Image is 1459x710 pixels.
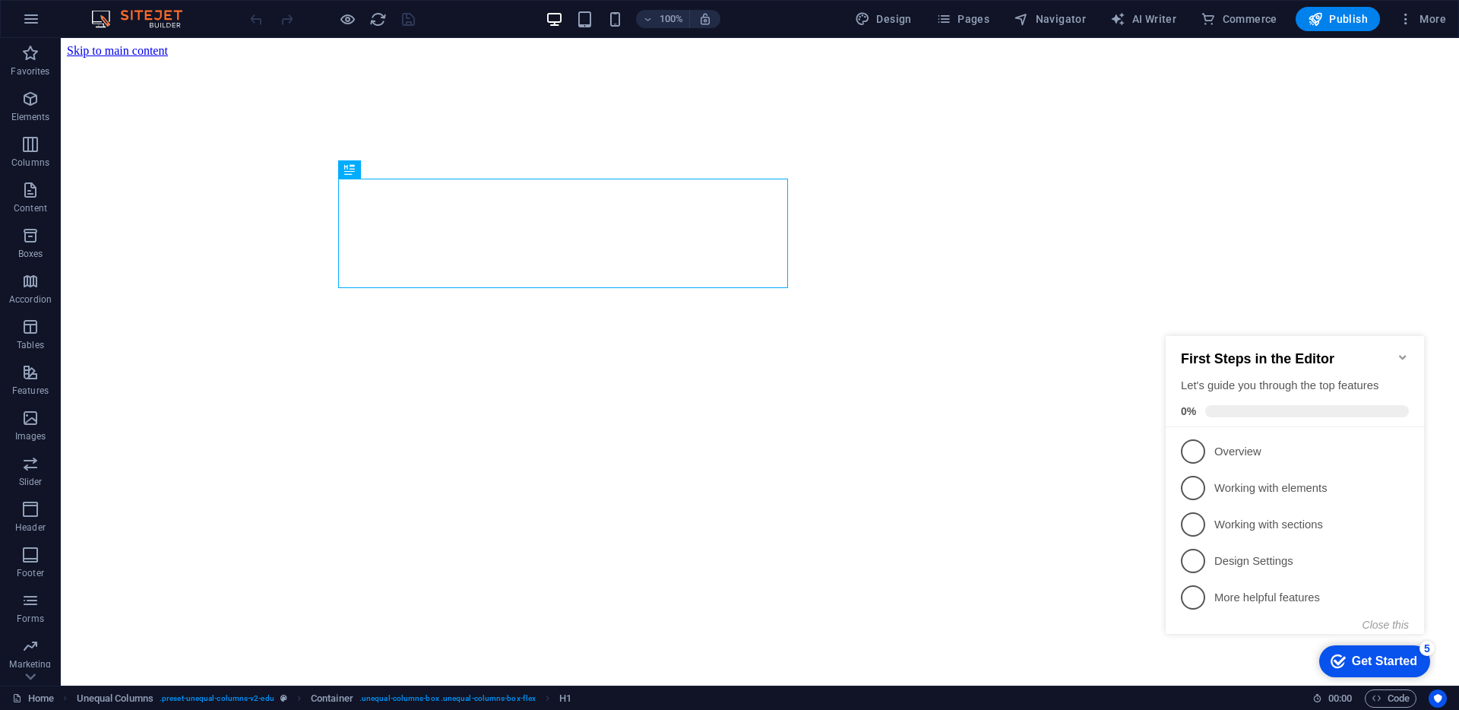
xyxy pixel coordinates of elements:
[15,521,46,534] p: Header
[1339,693,1341,704] span: :
[1372,689,1410,708] span: Code
[203,305,249,317] button: Close this
[21,91,46,103] span: 0%
[55,203,237,219] p: Working with sections
[77,689,153,708] span: Click to select. Double-click to edit
[21,64,249,80] div: Let's guide you through the top features
[12,385,49,397] p: Features
[17,339,44,351] p: Tables
[9,293,52,306] p: Accordion
[77,689,572,708] nav: breadcrumb
[6,192,264,229] li: Working with sections
[55,276,237,292] p: More helpful features
[12,689,54,708] a: Click to cancel selection. Double-click to open Pages
[237,37,249,49] div: Minimize checklist
[1312,689,1353,708] h6: Session time
[311,689,353,708] span: Click to select. Double-click to edit
[6,229,264,265] li: Design Settings
[260,327,275,342] div: 5
[6,265,264,302] li: More helpful features
[55,166,237,182] p: Working with elements
[17,613,44,625] p: Forms
[11,111,50,123] p: Elements
[1392,7,1452,31] button: More
[160,689,274,708] span: . preset-unequal-columns-v2-edu
[160,331,271,363] div: Get Started 5 items remaining, 0% complete
[1328,689,1352,708] span: 00 00
[1365,689,1416,708] button: Code
[18,248,43,260] p: Boxes
[1398,11,1446,27] span: More
[55,130,237,146] p: Overview
[11,157,49,169] p: Columns
[17,567,44,579] p: Footer
[6,119,264,156] li: Overview
[21,37,249,53] h2: First Steps in the Editor
[1429,689,1447,708] button: Usercentrics
[15,430,46,442] p: Images
[11,65,49,78] p: Favorites
[14,202,47,214] p: Content
[9,658,51,670] p: Marketing
[55,239,237,255] p: Design Settings
[19,476,43,488] p: Slider
[192,341,258,354] div: Get Started
[359,689,536,708] span: . unequal-columns-box .unequal-columns-box-flex
[559,689,571,708] span: Click to select. Double-click to edit
[6,156,264,192] li: Working with elements
[280,694,287,702] i: This element is a customizable preset
[61,38,1459,686] iframe: To enrich screen reader interactions, please activate Accessibility in Grammarly extension settings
